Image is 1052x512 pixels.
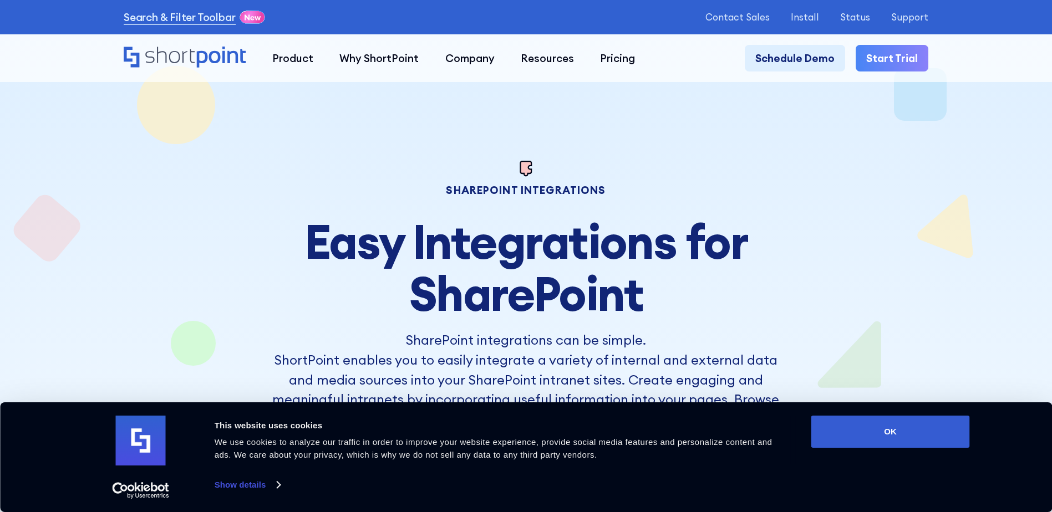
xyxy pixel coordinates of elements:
a: Show details [215,477,280,493]
a: Contact Sales [705,12,770,22]
p: ShortPoint enables you to easily integrate a variety of internal and external data and media sour... [266,350,786,429]
span: We use cookies to analyze our traffic in order to improve your website experience, provide social... [215,437,773,459]
div: This website uses cookies [215,419,786,432]
div: Company [445,50,495,66]
a: Usercentrics Cookiebot - opens in a new window [92,482,189,499]
div: Product [272,50,313,66]
a: Support [891,12,928,22]
a: Product [259,45,326,71]
a: Home [124,47,246,69]
a: Why ShortPoint [327,45,432,71]
a: Pricing [587,45,648,71]
a: Start Trial [856,45,928,71]
button: OK [811,416,970,448]
div: Pricing [600,50,635,66]
div: Why ShortPoint [339,50,419,66]
img: logo [116,416,166,465]
h1: sharepoint integrations [266,186,786,195]
a: Install [791,12,819,22]
a: Company [432,45,507,71]
a: Schedule Demo [745,45,845,71]
h2: Easy Integrations for SharePoint [266,216,786,320]
a: Search & Filter Toolbar [124,9,236,25]
h3: SharePoint integrations can be simple. [266,330,786,350]
div: Resources [521,50,574,66]
a: Resources [507,45,587,71]
a: Status [840,12,870,22]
